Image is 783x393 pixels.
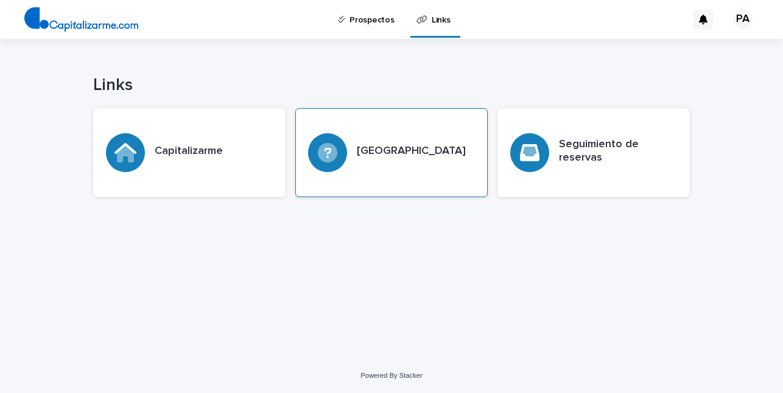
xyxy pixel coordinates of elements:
[733,10,753,29] div: PA
[93,108,286,197] a: Capitalizarme
[497,108,690,197] a: Seguimiento de reservas
[357,145,466,158] h3: [GEOGRAPHIC_DATA]
[24,7,138,32] img: 4arMvv9wSvmHTHbXwTim
[559,138,677,164] h3: Seguimiento de reservas
[295,108,488,197] a: [GEOGRAPHIC_DATA]
[360,372,422,379] a: Powered By Stacker
[93,75,690,96] h1: Links
[155,145,223,158] h3: Capitalizarme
